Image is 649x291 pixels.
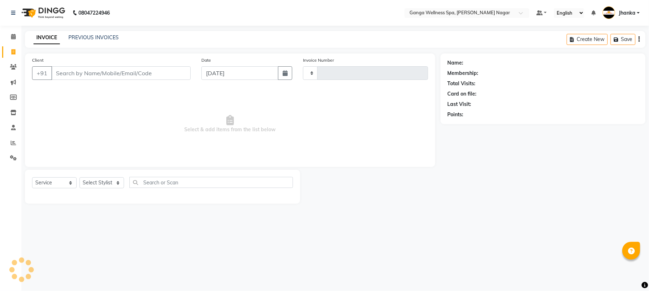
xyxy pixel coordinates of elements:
button: Save [611,34,635,45]
a: INVOICE [34,31,60,44]
div: Membership: [448,70,479,77]
span: Jhanka [619,9,635,17]
div: Last Visit: [448,101,472,108]
img: logo [18,3,67,23]
label: Invoice Number [303,57,334,63]
input: Search or Scan [129,177,293,188]
div: Name: [448,59,464,67]
b: 08047224946 [78,3,110,23]
label: Date [201,57,211,63]
a: PREVIOUS INVOICES [68,34,119,41]
div: Total Visits: [448,80,476,87]
button: Create New [567,34,608,45]
button: +91 [32,66,52,80]
img: Jhanka [603,6,615,19]
div: Points: [448,111,464,118]
input: Search by Name/Mobile/Email/Code [51,66,191,80]
label: Client [32,57,43,63]
span: Select & add items from the list below [32,88,428,160]
div: Card on file: [448,90,477,98]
